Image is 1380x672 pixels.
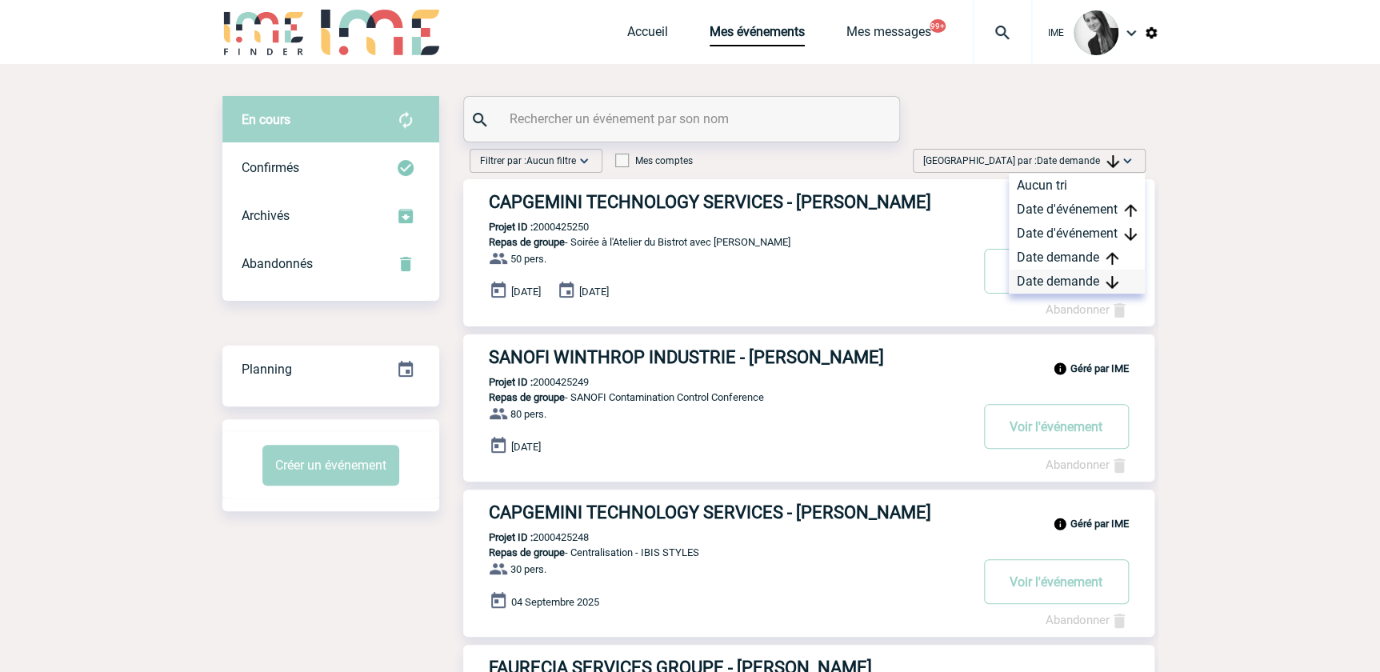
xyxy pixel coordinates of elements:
[1009,246,1145,270] div: Date demande
[930,19,946,33] button: 99+
[984,404,1129,449] button: Voir l'événement
[242,160,299,175] span: Confirmés
[510,563,546,575] span: 30 pers.
[710,24,805,46] a: Mes événements
[463,376,589,388] p: 2000425249
[1046,302,1129,317] a: Abandonner
[463,502,1154,522] a: CAPGEMINI TECHNOLOGY SERVICES - [PERSON_NAME]
[489,531,533,543] b: Projet ID :
[489,221,533,233] b: Projet ID :
[510,253,546,265] span: 50 pers.
[579,286,609,298] span: [DATE]
[511,596,599,608] span: 04 Septembre 2025
[222,96,439,144] div: Retrouvez ici tous vos évènements avant confirmation
[984,559,1129,604] button: Voir l'événement
[489,502,969,522] h3: CAPGEMINI TECHNOLOGY SERVICES - [PERSON_NAME]
[1106,155,1119,168] img: arrow_downward.png
[1124,228,1137,241] img: arrow_downward.png
[489,376,533,388] b: Projet ID :
[923,153,1119,169] span: [GEOGRAPHIC_DATA] par :
[463,546,969,558] p: - Centralisation - IBIS STYLES
[489,192,969,212] h3: CAPGEMINI TECHNOLOGY SERVICES - [PERSON_NAME]
[1053,362,1067,376] img: info_black_24dp.svg
[984,249,1129,294] button: Voir l'événement
[489,391,565,403] span: Repas de groupe
[222,240,439,288] div: Retrouvez ici tous vos événements annulés
[1070,518,1129,530] b: Géré par IME
[1070,362,1129,374] b: Géré par IME
[1046,613,1129,627] a: Abandonner
[1106,276,1118,289] img: arrow_downward.png
[1009,198,1145,222] div: Date d'événement
[242,362,292,377] span: Planning
[506,107,862,130] input: Rechercher un événement par son nom
[1106,252,1118,265] img: arrow_upward.png
[463,192,1154,212] a: CAPGEMINI TECHNOLOGY SERVICES - [PERSON_NAME]
[489,236,565,248] span: Repas de groupe
[511,441,541,453] span: [DATE]
[463,531,589,543] p: 2000425248
[463,347,1154,367] a: SANOFI WINTHROP INDUSTRIE - [PERSON_NAME]
[1009,270,1145,294] div: Date demande
[222,345,439,392] a: Planning
[511,286,541,298] span: [DATE]
[1048,27,1064,38] span: IME
[615,155,693,166] label: Mes comptes
[576,153,592,169] img: baseline_expand_more_white_24dp-b.png
[510,408,546,420] span: 80 pers.
[1046,458,1129,472] a: Abandonner
[489,347,969,367] h3: SANOFI WINTHROP INDUSTRIE - [PERSON_NAME]
[627,24,668,46] a: Accueil
[1009,174,1145,198] div: Aucun tri
[463,236,969,248] p: - Soirée à l'Atelier du Bistrot avec [PERSON_NAME]
[526,155,576,166] span: Aucun filtre
[463,391,969,403] p: - SANOFI Contamination Control Conference
[222,10,306,55] img: IME-Finder
[463,221,589,233] p: 2000425250
[1009,222,1145,246] div: Date d'événement
[1119,153,1135,169] img: baseline_expand_more_white_24dp-b.png
[242,112,290,127] span: En cours
[480,153,576,169] span: Filtrer par :
[242,208,290,223] span: Archivés
[1053,517,1067,531] img: info_black_24dp.svg
[222,346,439,394] div: Retrouvez ici tous vos événements organisés par date et état d'avancement
[222,192,439,240] div: Retrouvez ici tous les événements que vous avez décidé d'archiver
[489,546,565,558] span: Repas de groupe
[846,24,931,46] a: Mes messages
[262,445,399,486] button: Créer un événement
[1037,155,1119,166] span: Date demande
[1124,204,1137,217] img: arrow_upward.png
[242,256,313,271] span: Abandonnés
[1074,10,1118,55] img: 101050-0.jpg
